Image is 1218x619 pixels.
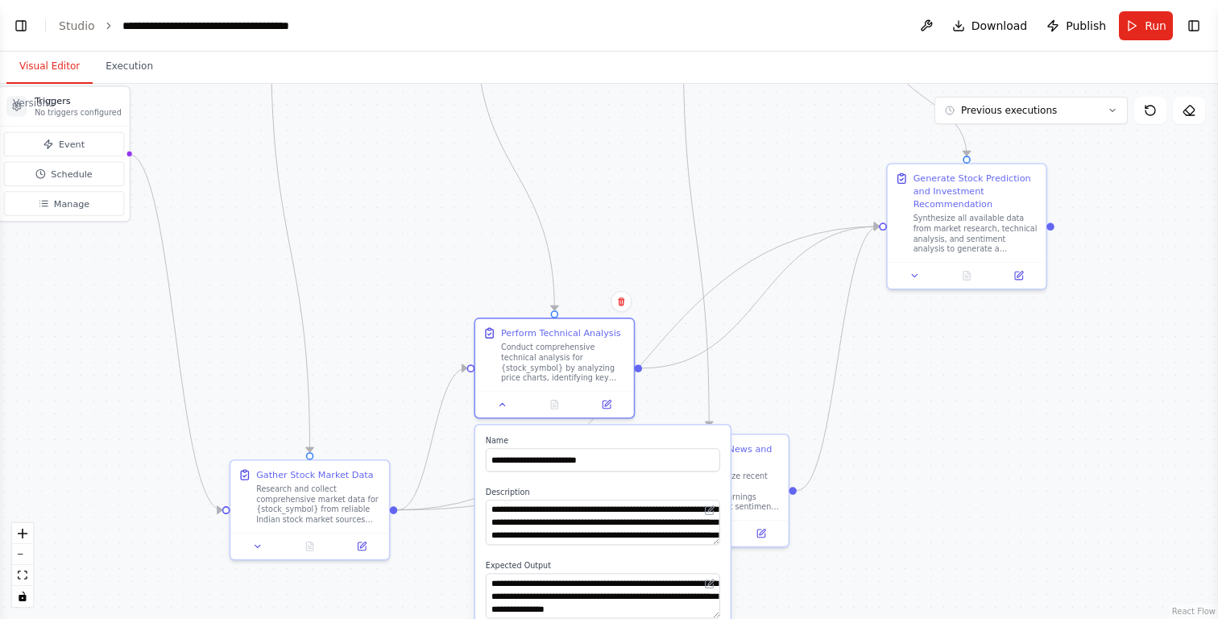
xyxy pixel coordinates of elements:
[883,44,973,156] g: Edge from 6526047d-a56e-4280-b0b3-c8ec9f314885 to 6b6d7eb6-084f-4ace-aed8-27a6550eca34
[54,197,89,210] span: Manage
[1119,11,1173,40] button: Run
[702,576,717,592] button: Open in editor
[256,468,373,481] div: Gather Stock Market Data
[4,162,124,186] button: Schedule
[642,220,879,375] g: Edge from 08f46413-42bb-4980-9cae-8ce4f84d795a to 6b6d7eb6-084f-4ace-aed8-27a6550eca34
[59,18,304,34] nav: breadcrumb
[486,487,720,497] label: Description
[528,397,582,412] button: No output available
[797,220,879,497] g: Edge from 71a27bfe-c0a6-4999-9ffc-f1d6877b4707 to 6b6d7eb6-084f-4ace-aed8-27a6550eca34
[501,326,621,339] div: Perform Technical Analysis
[486,435,720,446] label: Name
[584,397,628,412] button: Open in side panel
[59,138,85,151] span: Event
[12,565,33,586] button: fit view
[51,168,92,181] span: Schedule
[1183,15,1205,37] button: Show right sidebar
[59,19,95,32] a: Studio
[628,434,789,548] div: Analyze Market News and SentimentResearch and analyze recent news, corporate announcements, earni...
[12,523,33,544] button: zoom in
[12,586,33,607] button: toggle interactivity
[702,502,717,517] button: Open in editor
[913,214,1038,255] div: Synthesize all available data from market research, technical analysis, and sentiment analysis to...
[886,163,1047,290] div: Generate Stock Prediction and Investment RecommendationSynthesize all available data from market ...
[93,50,166,84] button: Execution
[6,50,93,84] button: Visual Editor
[397,220,879,517] g: Edge from a995034b-cee2-4c84-88c4-5bd9548e2d91 to 6b6d7eb6-084f-4ace-aed8-27a6550eca34
[128,147,222,517] g: Edge from triggers to a995034b-cee2-4c84-88c4-5bd9548e2d91
[283,538,338,554] button: No output available
[12,523,33,607] div: React Flow controls
[501,342,626,383] div: Conduct comprehensive technical analysis for {stock_symbol} by analyzing price charts, identifyin...
[934,97,1128,124] button: Previous executions
[13,97,55,110] div: Version 1
[35,107,122,118] p: No triggers configured
[939,268,994,283] button: No output available
[340,538,384,554] button: Open in side panel
[230,459,391,561] div: Gather Stock Market DataResearch and collect comprehensive market data for {stock_symbol} from re...
[35,94,122,107] h3: Triggers
[12,544,33,565] button: zoom out
[470,34,561,310] g: Edge from 4e7e443e-89d1-4c26-b0f0-abed33834cd5 to 08f46413-42bb-4980-9cae-8ce4f84d795a
[256,484,381,525] div: Research and collect comprehensive market data for {stock_symbol} from reliable Indian stock mark...
[1172,607,1216,616] a: React Flow attribution
[10,15,32,37] button: Show left sidebar
[971,18,1028,34] span: Download
[1066,18,1106,34] span: Publish
[961,104,1057,117] span: Previous executions
[4,132,124,156] button: Event
[996,268,1041,283] button: Open in side panel
[474,318,635,419] div: Perform Technical AnalysisConduct comprehensive technical analysis for {stock_symbol} by analyzin...
[656,471,781,512] div: Research and analyze recent news, corporate announcements, earnings reports, and market sentiment...
[486,560,720,571] label: Expected Output
[913,172,1038,210] div: Generate Stock Prediction and Investment Recommendation
[656,442,781,468] div: Analyze Market News and Sentiment
[1145,18,1166,34] span: Run
[677,47,715,426] g: Edge from 66e98754-2d6c-49a0-8ef5-7f1f888c728f to 71a27bfe-c0a6-4999-9ffc-f1d6877b4707
[4,191,124,215] button: Manage
[946,11,1034,40] button: Download
[397,362,466,517] g: Edge from a995034b-cee2-4c84-88c4-5bd9548e2d91 to 08f46413-42bb-4980-9cae-8ce4f84d795a
[611,291,632,312] button: Delete node
[265,47,317,452] g: Edge from 4c9c1f1b-cd9e-41be-b99f-fe4030e4d4db to a995034b-cee2-4c84-88c4-5bd9548e2d91
[1040,11,1112,40] button: Publish
[739,526,783,541] button: Open in side panel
